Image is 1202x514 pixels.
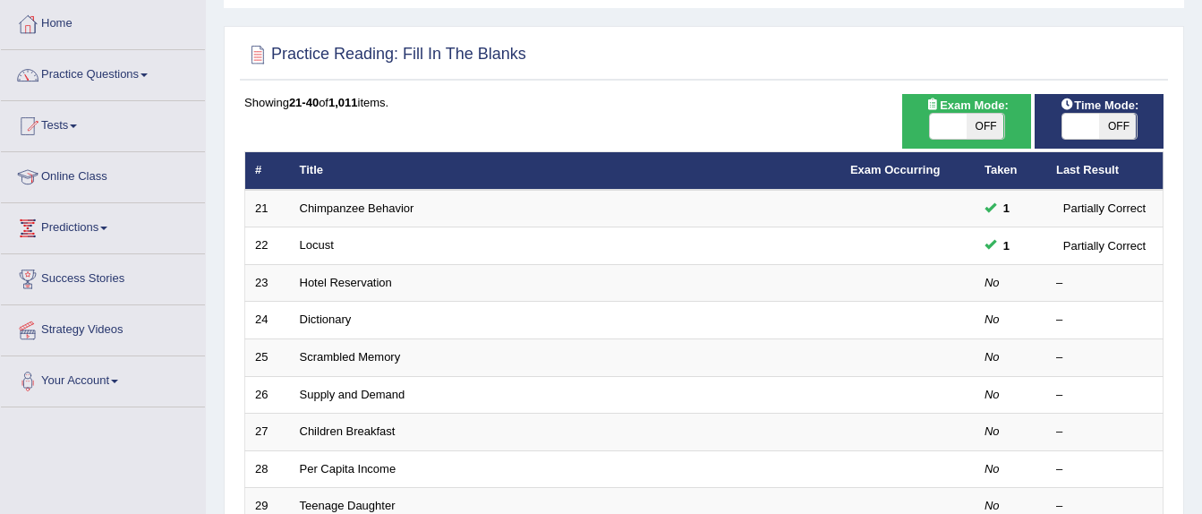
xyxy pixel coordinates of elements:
[289,96,319,109] b: 21-40
[1056,349,1153,366] div: –
[328,96,358,109] b: 1,011
[245,414,290,451] td: 27
[1099,114,1137,139] span: OFF
[1056,275,1153,292] div: –
[985,462,1000,475] em: No
[850,163,940,176] a: Exam Occurring
[245,339,290,377] td: 25
[245,302,290,339] td: 24
[1046,152,1164,190] th: Last Result
[244,94,1164,111] div: Showing of items.
[918,96,1015,115] span: Exam Mode:
[1,50,205,95] a: Practice Questions
[902,94,1031,149] div: Show exams occurring in exams
[300,462,396,475] a: Per Capita Income
[300,499,396,512] a: Teenage Daughter
[245,450,290,488] td: 28
[290,152,840,190] th: Title
[967,114,1004,139] span: OFF
[300,276,392,289] a: Hotel Reservation
[245,227,290,265] td: 22
[1,101,205,146] a: Tests
[1,356,205,401] a: Your Account
[245,190,290,227] td: 21
[996,199,1017,218] span: You can still take this question
[300,238,334,252] a: Locust
[300,350,401,364] a: Scrambled Memory
[1,152,205,197] a: Online Class
[985,276,1000,289] em: No
[985,424,1000,438] em: No
[1,203,205,248] a: Predictions
[996,236,1017,255] span: You can still take this question
[245,264,290,302] td: 23
[244,41,526,68] h2: Practice Reading: Fill In The Blanks
[1053,96,1146,115] span: Time Mode:
[985,499,1000,512] em: No
[1056,236,1153,255] div: Partially Correct
[1,305,205,350] a: Strategy Videos
[1056,312,1153,329] div: –
[300,313,352,326] a: Dictionary
[1056,199,1153,218] div: Partially Correct
[300,388,405,401] a: Supply and Demand
[985,388,1000,401] em: No
[985,313,1000,326] em: No
[985,350,1000,364] em: No
[245,152,290,190] th: #
[1056,387,1153,404] div: –
[245,376,290,414] td: 26
[1,254,205,299] a: Success Stories
[300,424,396,438] a: Children Breakfast
[1056,424,1153,441] div: –
[300,201,414,215] a: Chimpanzee Behavior
[975,152,1046,190] th: Taken
[1056,461,1153,478] div: –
